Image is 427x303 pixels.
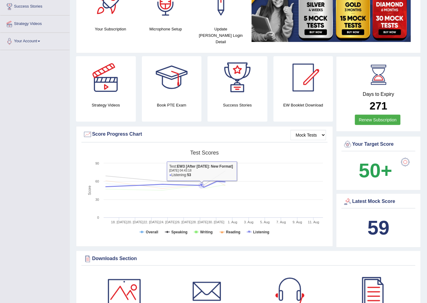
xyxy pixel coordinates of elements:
h4: Days to Expiry [343,92,414,97]
b: 271 [370,100,387,112]
tspan: 1. Aug [228,220,237,224]
div: Score Progress Chart [83,130,326,139]
b: 50+ [359,159,392,182]
a: Your Account [0,33,70,48]
tspan: Test scores [190,150,219,156]
tspan: 30. [DATE] [208,220,224,224]
text: 30 [95,198,99,201]
tspan: Speaking [171,230,188,234]
tspan: 7. Aug [277,220,286,224]
h4: Microphone Setup [141,26,191,32]
tspan: 11. Aug [308,220,319,224]
tspan: Score [88,186,92,195]
a: Strategy Videos [0,16,70,31]
tspan: 20. [DATE] [127,220,143,224]
tspan: 18. [DATE] [111,220,127,224]
tspan: Writing [200,230,213,234]
div: Latest Mock Score [343,197,414,206]
div: Your Target Score [343,140,414,149]
h4: EW Booklet Download [274,102,333,108]
tspan: 24. [DATE] [160,220,176,224]
h4: Your Subscription [86,26,135,32]
h4: Update [PERSON_NAME] Login Detail [196,26,246,45]
a: Renew Subscription [355,115,401,125]
h4: Book PTE Exam [142,102,202,108]
tspan: Overall [146,230,158,234]
text: 90 [95,162,99,165]
tspan: Reading [226,230,240,234]
text: 0 [97,216,99,219]
tspan: 3. Aug [244,220,253,224]
h4: Strategy Videos [76,102,136,108]
tspan: 5. Aug [260,220,270,224]
tspan: Listening [253,230,269,234]
tspan: 28. [DATE] [192,220,208,224]
div: Downloads Section [83,254,414,263]
h4: Success Stories [208,102,267,108]
b: 59 [367,217,389,239]
tspan: 9. Aug [293,220,302,224]
text: 60 [95,179,99,183]
tspan: 26. [DATE] [176,220,192,224]
tspan: 22. [DATE] [143,220,160,224]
